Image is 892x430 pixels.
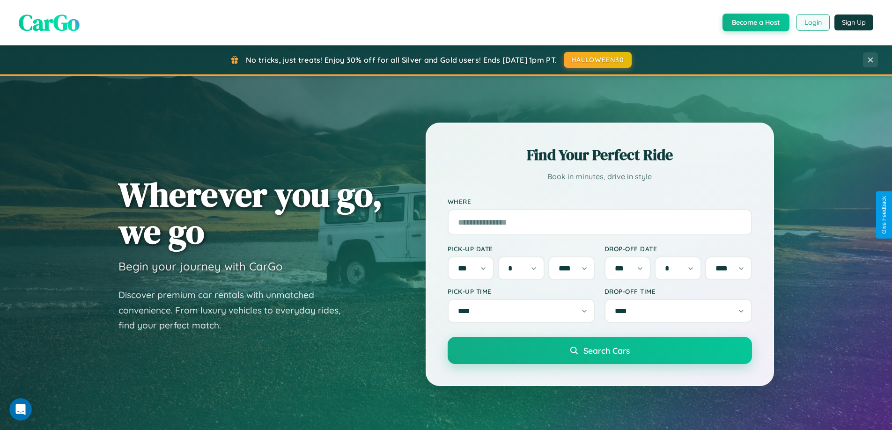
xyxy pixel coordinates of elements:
[834,15,873,30] button: Sign Up
[118,259,283,273] h3: Begin your journey with CarGo
[448,145,752,165] h2: Find Your Perfect Ride
[881,196,887,234] div: Give Feedback
[118,287,353,333] p: Discover premium car rentals with unmatched convenience. From luxury vehicles to everyday rides, ...
[796,14,830,31] button: Login
[448,197,752,205] label: Where
[19,7,80,38] span: CarGo
[564,52,632,68] button: HALLOWEEN30
[448,170,752,183] p: Book in minutes, drive in style
[448,337,752,364] button: Search Cars
[448,245,595,253] label: Pick-up Date
[9,398,32,421] iframe: Intercom live chat
[246,55,557,65] span: No tricks, just treats! Enjoy 30% off for all Silver and Gold users! Ends [DATE] 1pm PT.
[604,287,752,295] label: Drop-off Time
[604,245,752,253] label: Drop-off Date
[583,345,630,356] span: Search Cars
[722,14,789,31] button: Become a Host
[118,176,383,250] h1: Wherever you go, we go
[448,287,595,295] label: Pick-up Time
